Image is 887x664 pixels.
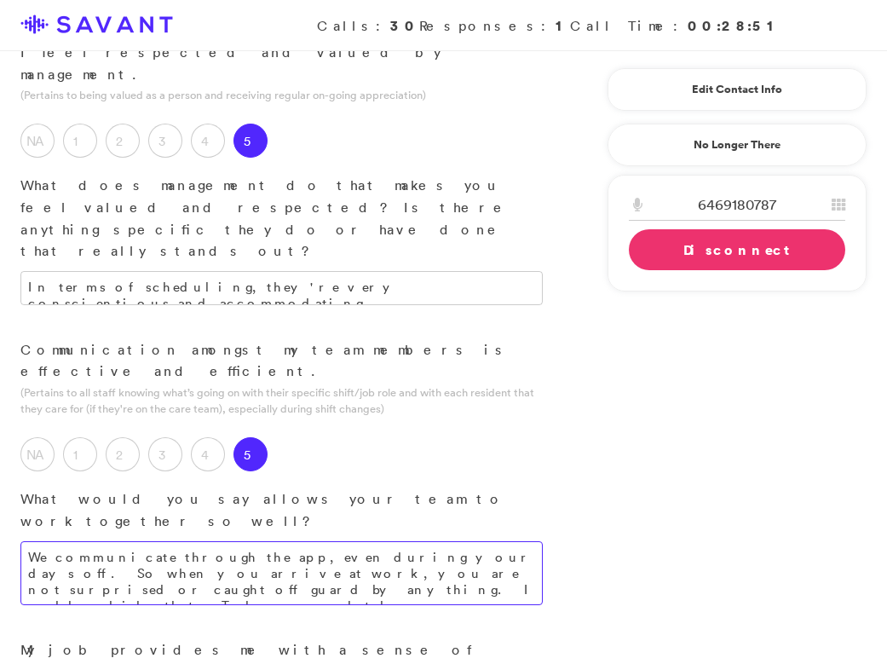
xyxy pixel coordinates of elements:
label: 5 [233,437,268,471]
label: 1 [63,437,97,471]
p: What would you say allows your team to work together so well? [20,488,543,532]
a: Edit Contact Info [629,76,845,103]
p: I feel respected and valued by management. [20,42,543,85]
strong: 1 [556,16,570,35]
label: 2 [106,124,140,158]
strong: 00:28:51 [688,16,781,35]
p: Communication amongst my team members is effective and efficient. [20,339,543,383]
strong: 30 [390,16,419,35]
a: No Longer There [608,124,867,166]
a: Disconnect [629,229,845,270]
p: (Pertains to being valued as a person and receiving regular on-going appreciation) [20,87,543,103]
p: What does management do that makes you feel valued and respected? Is there anything specific they... [20,175,543,262]
label: 4 [191,124,225,158]
label: 2 [106,437,140,471]
label: 3 [148,124,182,158]
label: 4 [191,437,225,471]
p: (Pertains to all staff knowing what’s going on with their specific shift/job role and with each r... [20,384,543,417]
label: NA [20,437,55,471]
label: 3 [148,437,182,471]
label: NA [20,124,55,158]
label: 1 [63,124,97,158]
label: 5 [233,124,268,158]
